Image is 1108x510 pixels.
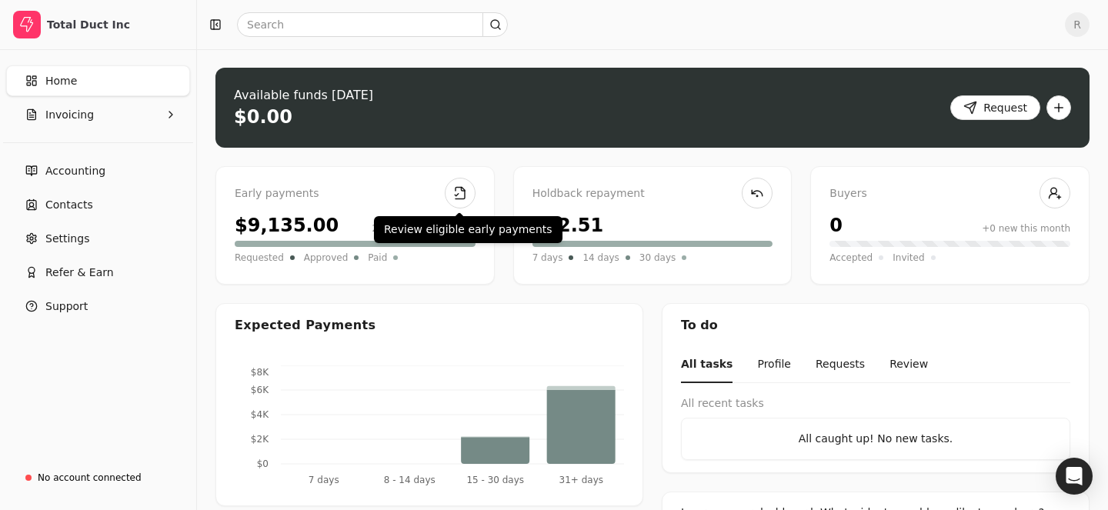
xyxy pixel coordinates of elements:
[6,65,190,96] a: Home
[6,223,190,254] a: Settings
[889,347,928,383] button: Review
[816,347,865,383] button: Requests
[6,99,190,130] button: Invoicing
[235,185,476,202] div: Early payments
[251,367,269,378] tspan: $8K
[757,347,791,383] button: Profile
[893,250,924,265] span: Invited
[829,185,1070,202] div: Buyers
[681,395,1070,412] div: All recent tasks
[466,475,524,485] tspan: 15 - 30 days
[662,304,1089,347] div: To do
[950,95,1040,120] button: Request
[582,250,619,265] span: 14 days
[45,73,77,89] span: Home
[368,250,387,265] span: Paid
[309,475,339,485] tspan: 7 days
[1065,12,1090,37] button: R
[45,107,94,123] span: Invoicing
[532,212,604,239] div: $42.51
[6,464,190,492] a: No account connected
[829,250,873,265] span: Accepted
[237,12,508,37] input: Search
[372,222,475,235] div: 200% from last month
[304,250,349,265] span: Approved
[251,385,269,395] tspan: $6K
[1056,458,1093,495] div: Open Intercom Messenger
[251,434,269,445] tspan: $2K
[251,409,269,420] tspan: $4K
[45,298,88,315] span: Support
[234,86,373,105] div: Available funds [DATE]
[45,197,93,213] span: Contacts
[257,458,269,469] tspan: $0
[532,185,773,202] div: Holdback repayment
[694,431,1057,447] div: All caught up! No new tasks.
[6,257,190,288] button: Refer & Earn
[45,163,105,179] span: Accounting
[235,316,375,335] div: Expected Payments
[639,250,676,265] span: 30 days
[681,347,733,383] button: All tasks
[235,212,339,239] div: $9,135.00
[47,17,183,32] div: Total Duct Inc
[45,231,89,247] span: Settings
[384,222,552,238] p: Review eligible early payments
[234,105,292,129] div: $0.00
[532,250,563,265] span: 7 days
[235,250,284,265] span: Requested
[982,222,1070,235] div: +0 new this month
[384,475,436,485] tspan: 8 - 14 days
[559,475,603,485] tspan: 31+ days
[6,155,190,186] a: Accounting
[6,291,190,322] button: Support
[6,189,190,220] a: Contacts
[45,265,114,281] span: Refer & Earn
[829,212,843,239] div: 0
[38,471,142,485] div: No account connected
